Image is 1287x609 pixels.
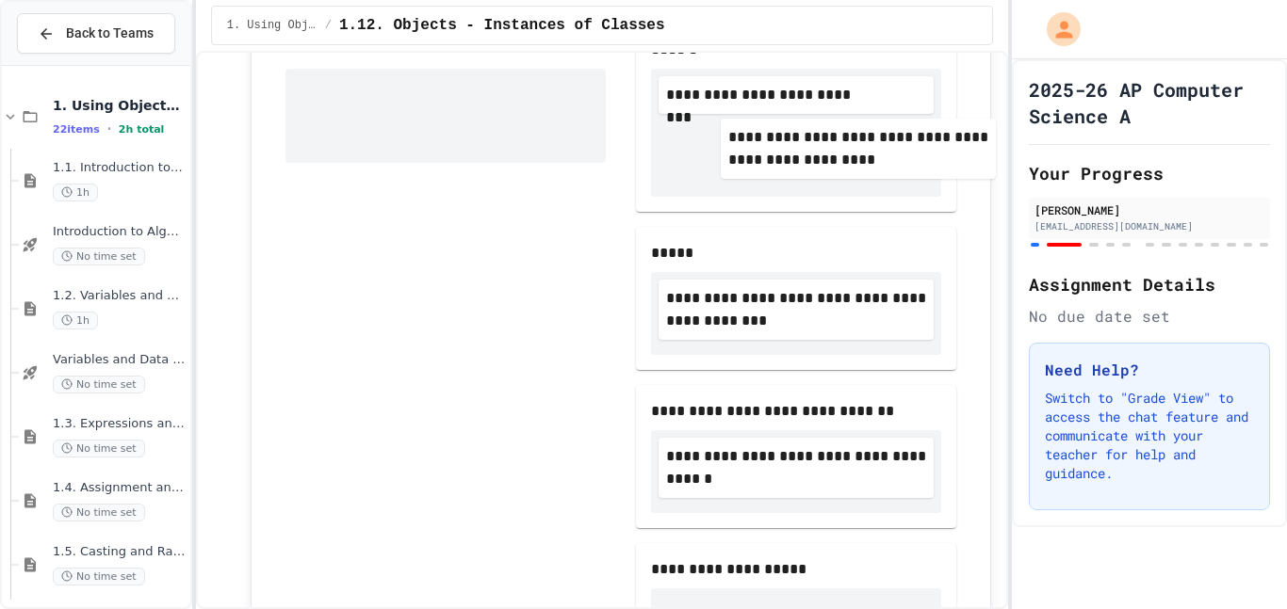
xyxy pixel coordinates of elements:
[1034,219,1264,233] div: [EMAIL_ADDRESS][DOMAIN_NAME]
[53,97,187,114] span: 1. Using Objects and Methods
[53,123,100,136] span: 22 items
[1029,271,1270,297] h2: Assignment Details
[53,160,187,176] span: 1.1. Introduction to Algorithms, Programming, and Compilers
[53,224,187,240] span: Introduction to Algorithms, Programming, and Compilers
[53,312,98,329] span: 1h
[107,121,111,136] span: •
[339,14,665,37] span: 1.12. Objects - Instances of Classes
[119,123,165,136] span: 2h total
[227,18,318,33] span: 1. Using Objects and Methods
[53,440,145,457] span: No time set
[53,248,145,265] span: No time set
[53,504,145,521] span: No time set
[53,544,187,560] span: 1.5. Casting and Ranges of Values
[53,568,145,585] span: No time set
[53,352,187,368] span: Variables and Data Types - Quiz
[53,416,187,432] span: 1.3. Expressions and Output [New]
[53,184,98,201] span: 1h
[53,376,145,393] span: No time set
[17,13,175,54] button: Back to Teams
[1027,8,1085,51] div: My Account
[66,24,154,43] span: Back to Teams
[1029,76,1270,129] h1: 2025-26 AP Computer Science A
[53,288,187,304] span: 1.2. Variables and Data Types
[325,18,332,33] span: /
[1045,359,1254,381] h3: Need Help?
[1045,389,1254,483] p: Switch to "Grade View" to access the chat feature and communicate with your teacher for help and ...
[53,480,187,496] span: 1.4. Assignment and Input
[1029,160,1270,186] h2: Your Progress
[1029,305,1270,328] div: No due date set
[1034,201,1264,218] div: [PERSON_NAME]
